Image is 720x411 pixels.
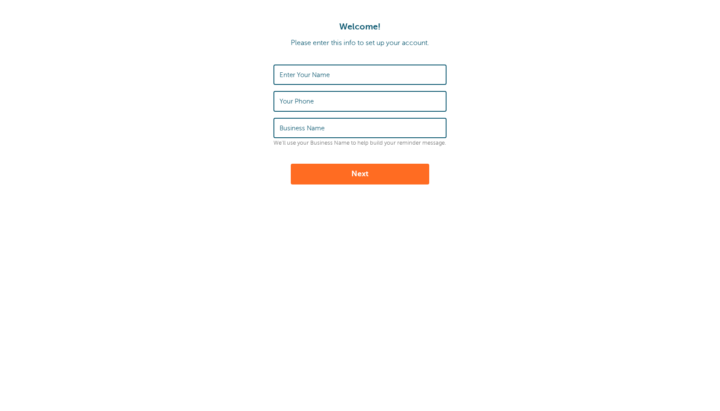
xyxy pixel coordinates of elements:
label: Enter Your Name [280,71,330,79]
button: Next [291,164,429,184]
h1: Welcome! [9,22,711,32]
p: We'll use your Business Name to help build your reminder message. [273,140,447,146]
p: Please enter this info to set up your account. [9,39,711,47]
label: Your Phone [280,97,314,105]
label: Business Name [280,124,325,132]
